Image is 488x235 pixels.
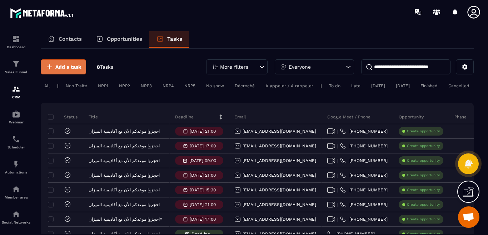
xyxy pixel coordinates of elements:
[94,82,112,90] div: NRP1
[41,31,89,48] a: Contacts
[190,173,216,178] p: [DATE] 21:00
[337,173,338,178] span: |
[12,185,20,194] img: automations
[337,217,338,222] span: |
[62,82,91,90] div: Non Traité
[407,158,440,163] p: Create opportunity
[392,82,413,90] div: [DATE]
[159,82,177,90] div: NRP4
[115,82,134,90] div: NRP2
[458,206,479,228] a: Ouvrir le chat
[417,82,441,90] div: Finished
[107,36,142,42] p: Opportunities
[2,70,30,74] p: Sales Funnel
[181,82,199,90] div: NRP5
[203,82,228,90] div: No show
[2,29,30,54] a: formationformationDashboard
[97,64,113,70] p: 8
[407,217,440,222] p: Create opportunity
[407,173,440,178] p: Create opportunity
[149,31,189,48] a: Tasks
[340,187,388,193] a: [PHONE_NUMBER]
[454,114,467,120] p: Phase
[337,202,338,207] span: |
[137,82,155,90] div: NRP3
[2,45,30,49] p: Dashboard
[190,129,216,134] p: [DATE] 21:00
[2,220,30,224] p: Social Networks
[89,129,160,134] p: احجزوا موعدكم الآن مع أكاديمية الميزان
[340,143,388,149] a: [PHONE_NUMBER]
[2,195,30,199] p: Member area
[2,170,30,174] p: Automations
[2,180,30,205] a: automationsautomationsMember area
[12,35,20,43] img: formation
[89,158,160,163] p: احجزوا موعدكم الآن مع أكاديمية الميزان
[57,83,59,88] p: |
[89,217,162,222] p: احجزوا موعدكم الآن مع أكاديمية الميزان*
[89,187,160,192] p: احجزوا موعدكم الآن مع أكاديمية الميزان
[399,114,424,120] p: Opportunity
[407,202,440,207] p: Create opportunity
[407,129,440,134] p: Create opportunity
[59,36,82,42] p: Contacts
[2,79,30,104] a: formationformationCRM
[41,59,86,74] button: Add a task
[337,187,338,193] span: |
[2,54,30,79] a: formationformationSales Funnel
[348,82,364,90] div: Late
[220,64,248,69] p: More filters
[190,217,216,222] p: [DATE] 17:00
[340,158,388,163] a: [PHONE_NUMBER]
[2,205,30,230] a: social-networksocial-networkSocial Networks
[100,64,113,70] span: Tasks
[2,145,30,149] p: Scheduler
[89,173,160,178] p: احجزوا موعدكم الآن مع أكاديمية الميزان
[12,85,20,93] img: formation
[12,110,20,118] img: automations
[327,114,370,120] p: Google Meet / Phone
[50,114,78,120] p: Status
[12,135,20,143] img: scheduler
[340,202,388,207] a: [PHONE_NUMBER]
[407,187,440,192] p: Create opportunity
[337,129,338,134] span: |
[190,187,216,192] p: [DATE] 15:30
[340,216,388,222] a: [PHONE_NUMBER]
[337,158,338,163] span: |
[12,210,20,219] img: social-network
[89,114,98,120] p: Title
[289,64,311,69] p: Everyone
[445,82,473,90] div: Cancelled
[55,63,81,70] span: Add a task
[10,6,74,19] img: logo
[41,82,54,90] div: All
[167,36,182,42] p: Tasks
[262,82,317,90] div: A appeler / A rappeler
[337,143,338,149] span: |
[2,120,30,124] p: Webinar
[189,158,216,163] p: [DATE] 09:00
[407,143,440,148] p: Create opportunity
[12,160,20,168] img: automations
[190,202,216,207] p: [DATE] 21:00
[89,31,149,48] a: Opportunities
[175,114,194,120] p: Deadline
[89,202,160,207] p: احجزوا موعدكم الآن مع أكاديمية الميزان
[325,82,344,90] div: To do
[2,129,30,155] a: schedulerschedulerScheduler
[190,143,216,148] p: [DATE] 17:00
[231,82,258,90] div: Décroché
[2,95,30,99] p: CRM
[340,172,388,178] a: [PHONE_NUMBER]
[320,83,322,88] p: |
[368,82,389,90] div: [DATE]
[2,104,30,129] a: automationsautomationsWebinar
[340,128,388,134] a: [PHONE_NUMBER]
[234,114,246,120] p: Email
[89,143,160,148] p: احجزوا موعدكم الآن مع أكاديمية الميزان
[2,155,30,180] a: automationsautomationsAutomations
[12,60,20,68] img: formation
